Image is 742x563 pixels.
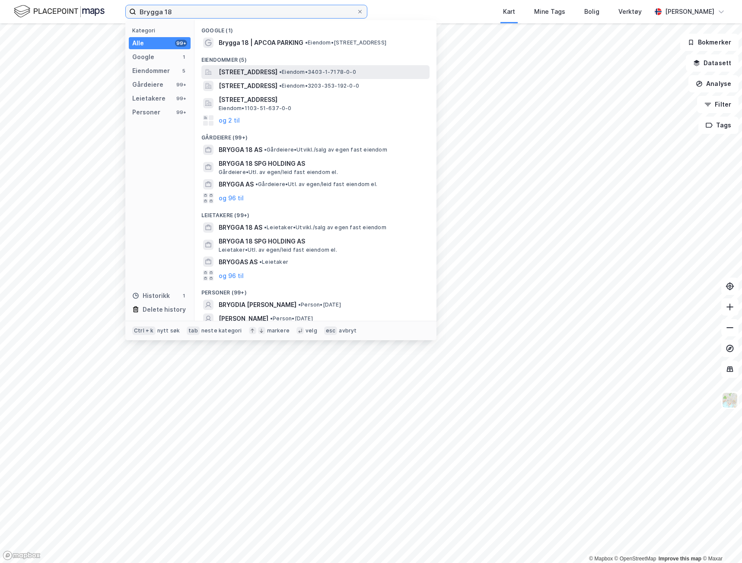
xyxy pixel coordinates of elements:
a: Improve this map [659,556,701,562]
div: 99+ [175,81,187,88]
span: BRYGGA 18 AS [219,222,262,233]
span: Gårdeiere • Utl. av egen/leid fast eiendom el. [255,181,377,188]
div: Ctrl + k [132,326,156,335]
button: og 96 til [219,193,244,203]
img: Z [722,392,738,408]
div: 1 [180,292,187,299]
span: • [279,69,282,75]
div: Personer (99+) [194,282,436,298]
div: Alle [132,38,144,48]
div: velg [306,327,317,334]
div: tab [187,326,200,335]
span: • [264,224,267,231]
span: • [270,315,273,322]
div: Delete history [143,304,186,315]
div: avbryt [339,327,357,334]
div: Historikk [132,291,170,301]
iframe: Chat Widget [699,522,742,563]
span: BRYGGA AS [219,179,254,190]
div: [PERSON_NAME] [665,6,714,17]
span: Eiendom • 1103-51-637-0-0 [219,105,292,112]
button: og 96 til [219,270,244,281]
button: Analyse [688,75,739,92]
div: esc [324,326,338,335]
button: og 2 til [219,115,240,126]
span: BRYGGAS AS [219,257,258,267]
div: Bolig [584,6,599,17]
span: Leietaker • Utvikl./salg av egen fast eiendom [264,224,386,231]
div: Mine Tags [534,6,565,17]
span: [PERSON_NAME] [219,313,268,324]
span: • [259,259,262,265]
div: Personer [132,107,160,117]
button: Datasett [686,54,739,72]
div: 99+ [175,95,187,102]
span: [STREET_ADDRESS] [219,81,277,91]
div: Kategori [132,27,191,34]
div: neste kategori [201,327,242,334]
span: Brygga 18 | APCOA PARKING [219,38,303,48]
a: OpenStreetMap [615,556,656,562]
span: • [305,39,308,46]
div: nytt søk [157,327,180,334]
div: Gårdeiere [132,79,163,90]
span: [STREET_ADDRESS] [219,67,277,77]
button: Filter [697,96,739,113]
div: Kontrollprogram for chat [699,522,742,563]
div: markere [267,327,290,334]
span: Gårdeiere • Utvikl./salg av egen fast eiendom [264,146,387,153]
div: Verktøy [618,6,642,17]
span: [STREET_ADDRESS] [219,95,426,105]
span: BRYGGA 18 SPG HOLDING AS [219,158,426,169]
button: Tags [698,117,739,134]
div: Gårdeiere (99+) [194,127,436,143]
div: 5 [180,67,187,74]
span: BRYGDIA [PERSON_NAME] [219,300,296,310]
div: Google [132,52,154,62]
div: 1 [180,54,187,60]
span: Eiendom • [STREET_ADDRESS] [305,39,386,46]
span: Eiendom • 3203-353-192-0-0 [279,82,359,89]
a: Mapbox homepage [3,550,41,560]
button: Bokmerker [680,34,739,51]
div: Google (1) [194,20,436,36]
span: Leietaker [259,259,288,266]
div: 99+ [175,40,187,47]
span: Eiendom • 3403-1-7178-0-0 [279,69,356,76]
div: Eiendommer (5) [194,50,436,65]
span: BRYGGA 18 SPG HOLDING AS [219,236,426,247]
div: Leietakere [132,93,166,104]
span: Person • [DATE] [270,315,313,322]
div: Leietakere (99+) [194,205,436,221]
a: Mapbox [589,556,613,562]
div: 99+ [175,109,187,116]
div: Kart [503,6,515,17]
span: BRYGGA 18 AS [219,145,262,155]
img: logo.f888ab2527a4732fd821a326f86c7f29.svg [14,4,105,19]
div: Eiendommer [132,66,170,76]
span: • [279,82,282,89]
span: Gårdeiere • Utl. av egen/leid fast eiendom el. [219,169,338,176]
span: • [298,301,301,308]
span: Leietaker • Utl. av egen/leid fast eiendom el. [219,247,337,253]
span: Person • [DATE] [298,301,341,308]
span: • [255,181,258,187]
span: • [264,146,267,153]
input: Søk på adresse, matrikkel, gårdeiere, leietakere eller personer [136,5,357,18]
